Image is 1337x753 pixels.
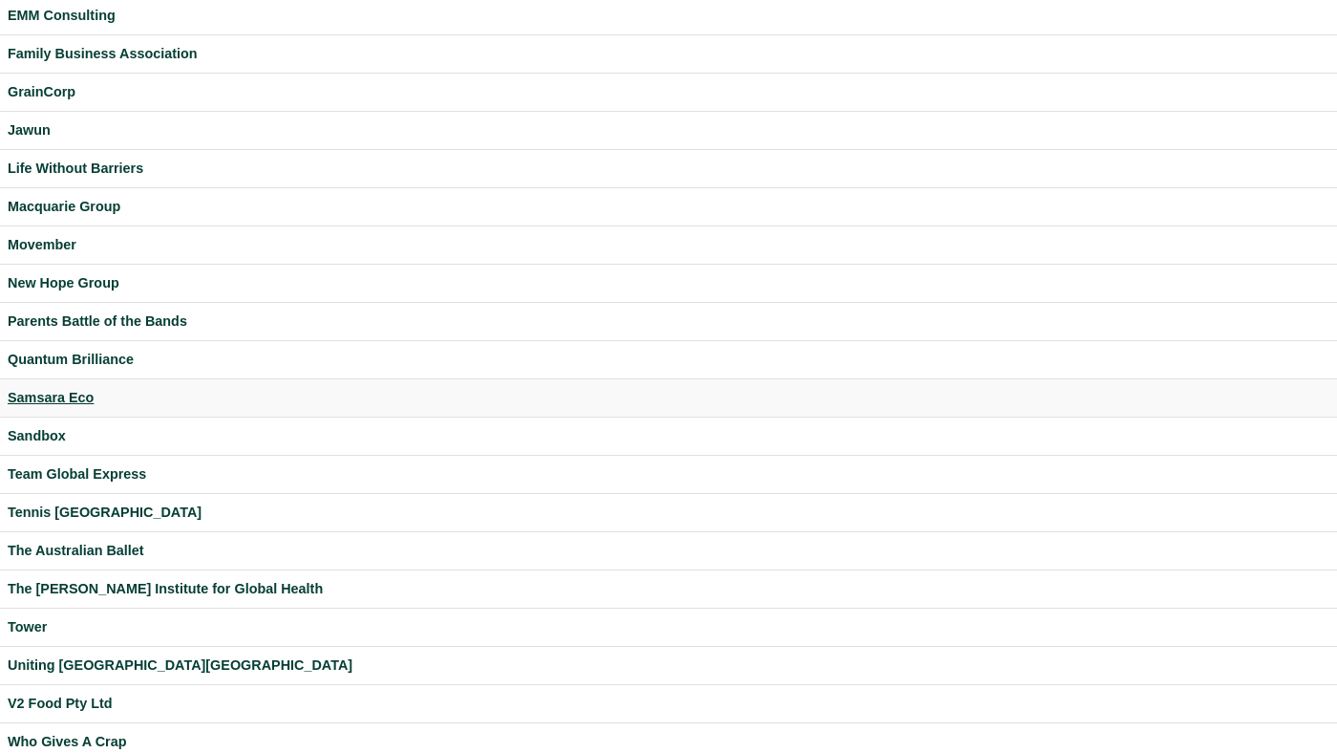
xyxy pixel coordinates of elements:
a: Macquarie Group [8,196,1329,218]
a: The [PERSON_NAME] Institute for Global Health [8,578,1329,600]
a: Parents Battle of the Bands [8,311,1329,333]
a: Jawun [8,119,1329,141]
a: GrainCorp [8,81,1329,103]
a: Tower [8,616,1329,638]
a: Samsara Eco [8,387,1329,409]
a: Tennis [GEOGRAPHIC_DATA] [8,502,1329,524]
a: Uniting [GEOGRAPHIC_DATA][GEOGRAPHIC_DATA] [8,655,1329,677]
a: Team Global Express [8,463,1329,485]
a: Sandbox [8,425,1329,447]
a: The Australian Ballet [8,540,1329,562]
a: Life Without Barriers [8,158,1329,180]
a: Who Gives A Crap [8,731,1329,753]
a: Quantum Brilliance [8,349,1329,371]
a: V2 Food Pty Ltd [8,693,1329,715]
a: New Hope Group [8,272,1329,294]
a: EMM Consulting [8,5,1329,27]
a: Family Business Association [8,43,1329,65]
a: Movember [8,234,1329,256]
